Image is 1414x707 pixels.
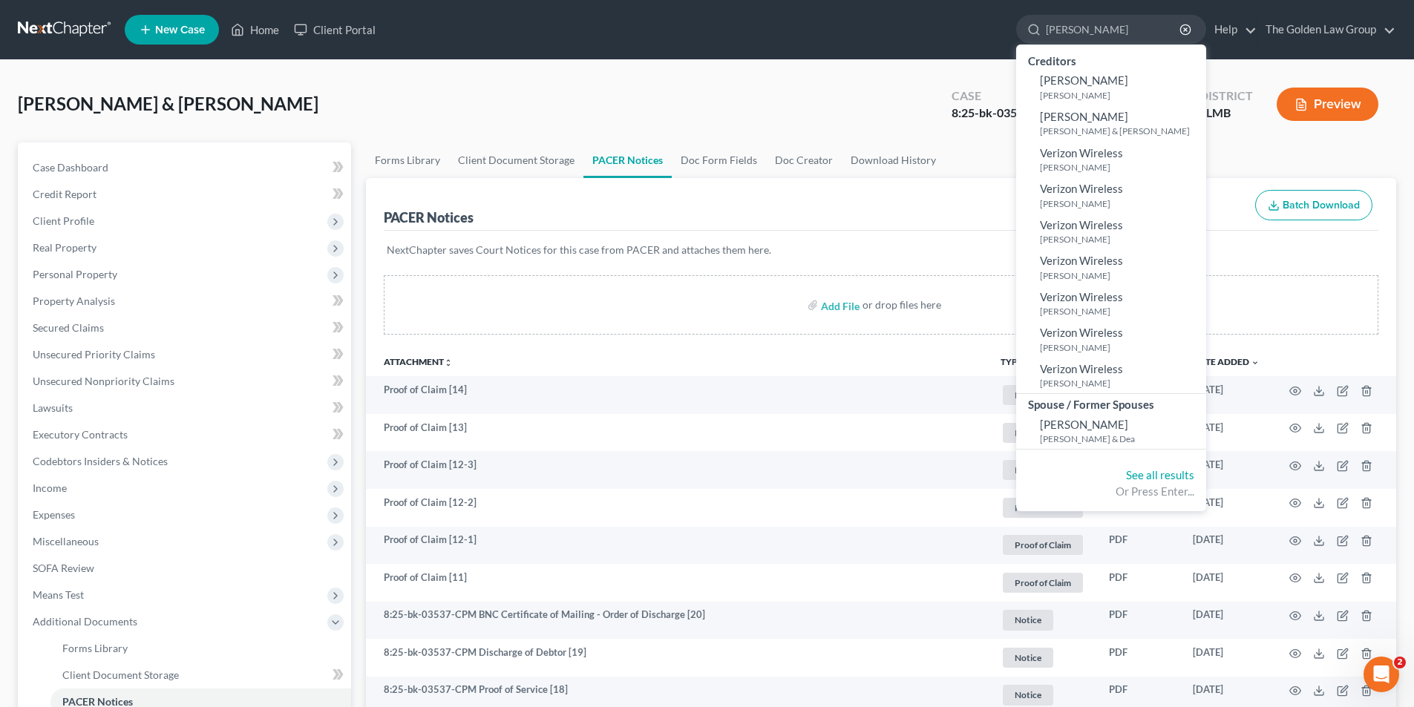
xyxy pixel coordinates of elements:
td: Proof of Claim [14] [366,376,989,414]
span: Additional Documents [33,615,137,628]
small: [PERSON_NAME] & [PERSON_NAME] [1040,125,1202,137]
span: Codebtors Insiders & Notices [33,455,168,467]
td: 8:25-bk-03537-CPM BNC Certificate of Mailing - Order of Discharge [20] [366,602,989,639]
small: [PERSON_NAME] [1040,305,1202,318]
a: SOFA Review [21,555,351,582]
i: unfold_more [444,358,453,367]
td: PDF [1097,602,1181,639]
a: Client Document Storage [449,142,583,178]
a: Forms Library [366,142,449,178]
input: Search by name... [1046,16,1182,43]
span: Property Analysis [33,295,115,307]
a: Credit Report [21,181,351,208]
small: [PERSON_NAME] & Dea [1040,433,1202,445]
small: [PERSON_NAME] [1040,197,1202,210]
a: Property Analysis [21,288,351,315]
span: Notice [1003,610,1053,630]
div: Spouse / Former Spouses [1016,394,1206,412]
p: NextChapter saves Court Notices for this case from PACER and attaches them here. [387,243,1375,257]
td: Proof of Claim [13] [366,414,989,452]
span: Lawsuits [33,401,73,414]
span: Verizon Wireless [1040,362,1123,375]
a: Home [223,16,287,43]
small: [PERSON_NAME] [1040,269,1202,282]
div: Or Press Enter... [1028,484,1194,499]
a: Doc Form Fields [672,142,766,178]
div: Case [952,88,1030,105]
span: Verizon Wireless [1040,218,1123,231]
a: Notice [1001,683,1085,707]
span: Miscellaneous [33,535,99,547]
td: Proof of Claim [12-1] [366,527,989,565]
a: [PERSON_NAME][PERSON_NAME] & Dea [1016,413,1206,450]
span: Real Property [33,241,96,254]
td: [DATE] [1181,489,1271,527]
button: Batch Download [1255,190,1372,221]
span: Unsecured Nonpriority Claims [33,375,174,387]
span: Proof of Claim [1003,498,1083,518]
span: New Case [155,24,205,36]
span: [PERSON_NAME] [1040,418,1128,431]
span: Credit Report [33,188,96,200]
a: Lawsuits [21,395,351,421]
td: [DATE] [1181,602,1271,639]
span: Expenses [33,508,75,521]
small: [PERSON_NAME] [1040,89,1202,102]
a: Client Document Storage [50,662,351,688]
a: Notice [1001,608,1085,632]
span: Proof of Claim [1003,535,1083,555]
a: Verizon Wireless[PERSON_NAME] [1016,177,1206,214]
span: Verizon Wireless [1040,254,1123,267]
td: [DATE] [1181,527,1271,565]
span: SOFA Review [33,562,94,574]
a: Forms Library [50,635,351,662]
a: Client Portal [287,16,383,43]
span: Personal Property [33,268,117,280]
span: Verizon Wireless [1040,182,1123,195]
td: [DATE] [1181,564,1271,602]
iframe: Intercom live chat [1364,657,1399,692]
span: 2 [1394,657,1406,668]
td: Proof of Claim [12-2] [366,489,989,527]
a: Verizon Wireless[PERSON_NAME] [1016,321,1206,358]
span: Executory Contracts [33,428,128,441]
span: Notice [1003,685,1053,705]
td: Proof of Claim [12-3] [366,451,989,489]
button: TYPEunfold_more [1001,358,1031,367]
span: Case Dashboard [33,161,108,174]
div: PACER Notices [384,208,474,226]
span: [PERSON_NAME] & [PERSON_NAME] [18,93,318,114]
small: [PERSON_NAME] [1040,161,1202,174]
span: Client Profile [33,214,94,227]
a: Proof of Claim [1001,570,1085,595]
a: Verizon Wireless[PERSON_NAME] [1016,142,1206,178]
td: [DATE] [1181,639,1271,677]
a: PACER Notices [583,142,672,178]
div: 8:25-bk-03537 [952,105,1030,122]
a: See all results [1126,468,1194,481]
small: [PERSON_NAME] [1040,341,1202,354]
span: Forms Library [62,642,128,654]
div: or drop files here [863,297,941,312]
a: Unsecured Priority Claims [21,341,351,368]
span: Batch Download [1283,199,1360,211]
a: Proof of Claim [1001,533,1085,557]
td: 8:25-bk-03537-CPM Discharge of Debtor [19] [366,639,989,677]
div: Creditors [1016,50,1206,69]
span: Unsecured Priority Claims [33,348,155,361]
small: [PERSON_NAME] [1040,233,1202,246]
span: Verizon Wireless [1040,146,1123,160]
a: Help [1207,16,1257,43]
a: Verizon Wireless[PERSON_NAME] [1016,286,1206,322]
span: Verizon Wireless [1040,326,1123,339]
a: Proof of Claim [1001,383,1085,407]
span: Secured Claims [33,321,104,334]
span: Means Test [33,588,84,601]
a: Notice [1001,645,1085,670]
button: Preview [1277,88,1378,121]
a: Proof of Claim [1001,458,1085,482]
a: Doc Creator [766,142,842,178]
a: The Golden Law Group [1258,16,1395,43]
a: [PERSON_NAME][PERSON_NAME] [1016,69,1206,105]
a: Verizon Wireless[PERSON_NAME] [1016,214,1206,250]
